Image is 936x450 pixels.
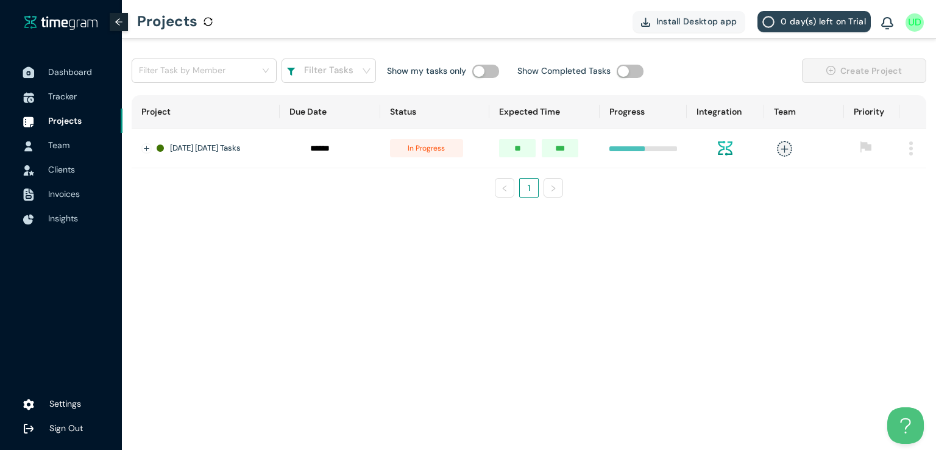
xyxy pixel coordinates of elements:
[520,179,538,197] a: 1
[501,185,508,192] span: left
[802,59,926,83] button: plus-circleCreate Project
[550,185,557,192] span: right
[137,3,197,40] h1: Projects
[23,165,34,176] img: InvoiceIcon
[23,116,34,127] img: ProjectIcon
[906,13,924,32] img: UserIcon
[362,66,371,76] span: down
[170,142,241,154] h1: [DATE] [DATE] Tasks
[380,95,489,129] th: Status
[23,399,34,411] img: settings.78e04af822cf15d41b38c81147b09f22.svg
[49,423,83,434] span: Sign Out
[48,213,78,224] span: Insights
[115,18,123,26] span: arrow-left
[600,95,687,129] th: Progress
[48,115,82,126] span: Projects
[390,139,463,157] span: in progress
[286,68,296,76] img: filterIcon
[387,64,466,77] h1: Show my tasks only
[23,188,34,201] img: InvoiceIcon
[887,407,924,444] iframe: Toggle Customer Support
[860,141,872,153] span: flag
[23,423,34,434] img: logOut.ca60ddd252d7bab9102ea2608abe0238.svg
[23,67,35,79] img: DashboardIcon
[757,11,871,32] button: 0 day(s) left on Trial
[48,188,80,199] span: Invoices
[304,63,353,78] h1: Filter Tasks
[687,95,764,129] th: Integration
[204,17,213,26] span: sync
[132,95,280,129] th: Project
[280,95,380,129] th: Due Date
[48,91,77,102] span: Tracker
[881,17,893,30] img: BellIcon
[23,92,34,103] img: TimeTrackerIcon
[48,140,69,151] span: Team
[157,142,270,154] div: [DATE] [DATE] Tasks
[656,15,737,28] span: Install Desktop app
[48,66,92,77] span: Dashboard
[777,141,792,156] span: plus
[641,18,650,27] img: DownloadApp
[142,144,152,154] button: Expand row
[49,398,81,409] span: Settings
[495,178,514,198] li: Previous Page
[24,15,97,30] img: timegram
[495,178,514,198] button: left
[718,141,732,155] img: integration
[517,64,611,77] h1: Show Completed Tasks
[544,178,563,198] li: Next Page
[764,95,845,129] th: Team
[844,95,899,129] th: Priority
[544,178,563,198] button: right
[519,178,539,198] li: 1
[781,15,866,28] span: 0 day(s) left on Trial
[23,214,34,225] img: InsightsIcon
[909,141,913,155] img: MenuIcon.83052f96084528689178504445afa2f4.svg
[489,95,599,129] th: Expected Time
[633,11,746,32] button: Install Desktop app
[23,141,34,152] img: UserIcon
[48,164,75,175] span: Clients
